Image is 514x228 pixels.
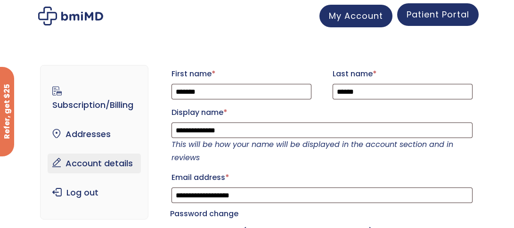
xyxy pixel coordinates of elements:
legend: Password change [170,207,238,220]
label: Email address [171,170,473,185]
label: Last name [333,66,473,81]
a: Subscription/Billing [48,82,141,115]
em: This will be how your name will be displayed in the account section and in reviews [171,139,453,163]
a: Addresses [48,124,141,144]
a: Patient Portal [397,3,479,26]
span: Patient Portal [407,8,469,20]
a: Log out [48,183,141,203]
a: Account details [48,154,141,173]
a: My Account [319,5,392,27]
label: Display name [171,105,473,120]
img: My account [38,7,103,25]
label: First name [171,66,311,81]
nav: Account pages [40,65,148,220]
span: My Account [329,10,383,22]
